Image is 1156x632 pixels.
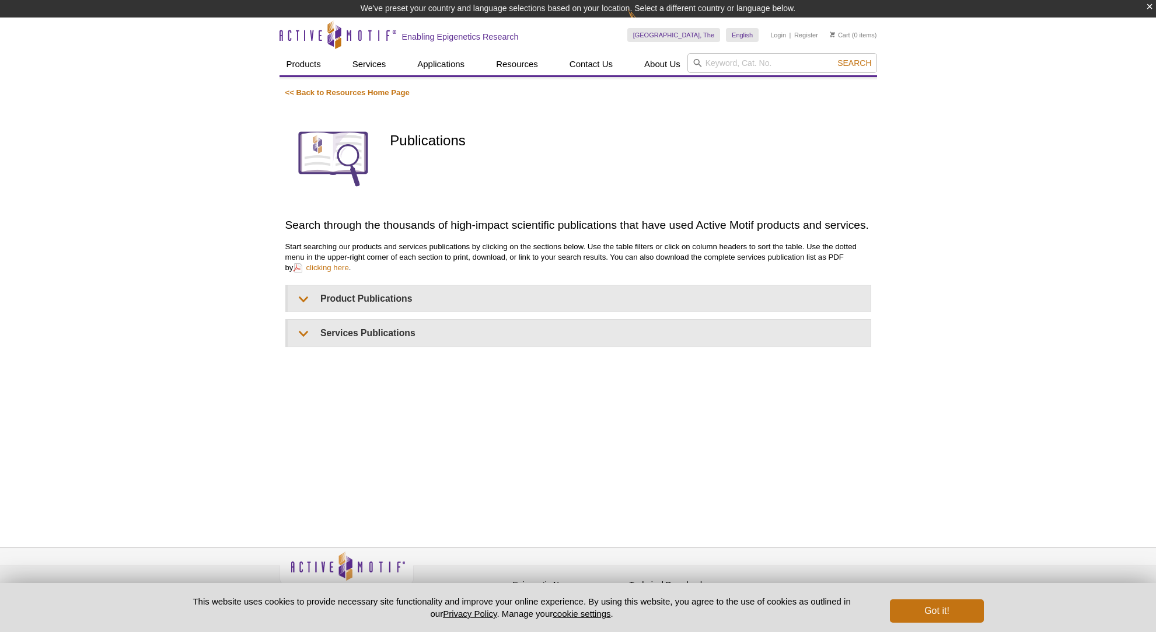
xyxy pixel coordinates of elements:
li: | [790,28,791,42]
a: << Back to Resources Home Page [285,88,410,97]
h2: Enabling Epigenetics Research [402,32,519,42]
a: clicking here [293,262,348,273]
a: Contact Us [563,53,620,75]
a: Applications [410,53,472,75]
p: Start searching our products and services publications by clicking on the sections below. Use the... [285,242,871,273]
a: Cart [830,31,850,39]
a: English [726,28,759,42]
a: About Us [637,53,687,75]
a: [GEOGRAPHIC_DATA], The [627,28,720,42]
a: Products [280,53,328,75]
span: Search [837,58,871,68]
li: (0 items) [830,28,877,42]
button: Search [834,58,875,68]
h2: Search through the thousands of high-impact scientific publications that have used Active Motif p... [285,217,871,233]
input: Keyword, Cat. No. [687,53,877,73]
summary: Product Publications [288,285,871,312]
a: Register [794,31,818,39]
a: Resources [489,53,545,75]
h4: Epigenetic News [513,580,624,590]
a: Login [770,31,786,39]
a: Privacy Policy [420,578,465,596]
a: Privacy Policy [443,609,497,619]
a: Services [345,53,393,75]
table: Click to Verify - This site chose Symantec SSL for secure e-commerce and confidential communicati... [746,568,834,594]
img: Change Here [628,9,659,36]
summary: Services Publications [288,320,871,346]
h1: Publications [390,133,871,150]
button: Got it! [890,599,983,623]
p: This website uses cookies to provide necessary site functionality and improve your online experie... [173,595,871,620]
button: cookie settings [553,609,610,619]
img: Your Cart [830,32,835,37]
img: Publications [285,110,382,206]
img: Active Motif, [280,548,414,595]
h4: Technical Downloads [630,580,741,590]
